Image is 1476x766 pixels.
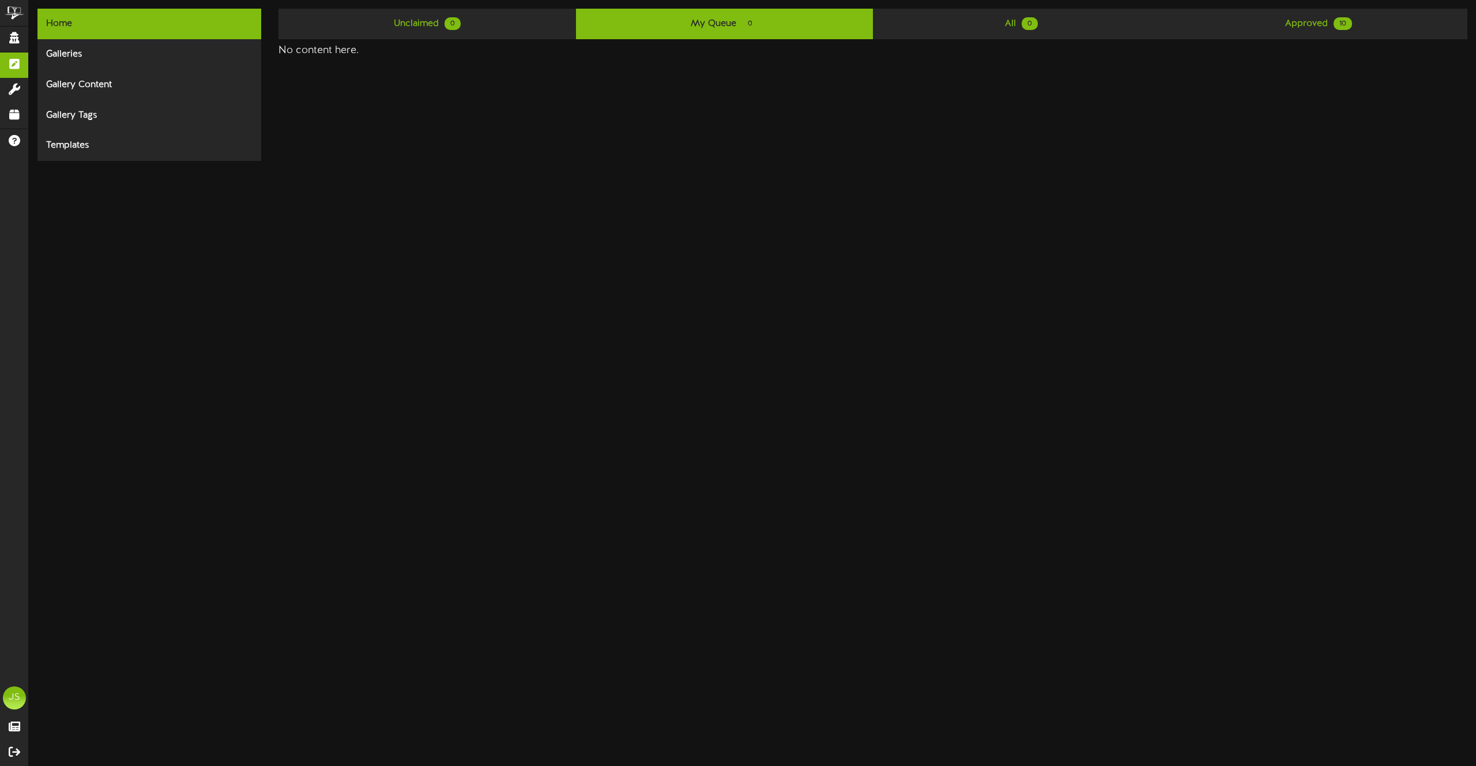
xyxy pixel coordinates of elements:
[1334,17,1352,30] span: 10
[1170,9,1467,39] a: Approved
[37,100,261,131] div: Gallery Tags
[278,45,1467,57] h4: No content here.
[278,9,575,39] a: Unclaimed
[873,9,1170,39] a: All
[37,130,261,161] div: Templates
[742,17,758,30] span: 0
[445,17,461,30] span: 0
[3,686,26,709] div: JS
[1022,17,1038,30] span: 0
[576,9,873,39] a: My Queue
[37,39,261,70] div: Galleries
[37,9,261,39] div: Home
[37,70,261,100] div: Gallery Content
